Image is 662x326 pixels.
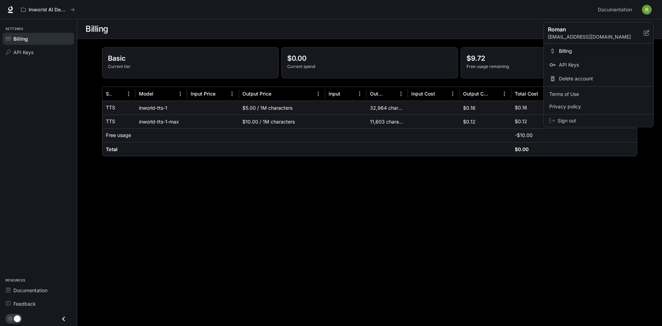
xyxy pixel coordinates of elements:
span: API Keys [559,61,648,68]
a: API Keys [545,59,652,71]
div: Sign out [544,115,653,127]
span: Privacy policy [549,103,648,110]
span: Delete account [559,75,648,82]
p: [EMAIL_ADDRESS][DOMAIN_NAME] [548,33,644,40]
a: Terms of Use [545,88,652,100]
div: Delete account [545,72,652,85]
a: Privacy policy [545,100,652,113]
a: Billing [545,45,652,57]
p: Roman [548,25,633,33]
div: Roman[EMAIL_ADDRESS][DOMAIN_NAME] [544,22,653,43]
span: Sign out [558,117,648,124]
span: Billing [559,48,648,55]
span: Terms of Use [549,91,648,98]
